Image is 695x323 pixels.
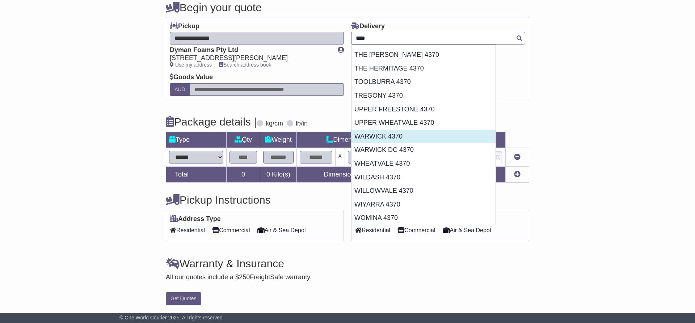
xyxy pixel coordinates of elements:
[351,89,496,103] div: TREGONY 4370
[170,22,199,30] label: Pickup
[227,132,260,148] td: Qty
[397,225,435,236] span: Commercial
[170,73,213,81] label: Goods Value
[166,194,344,206] h4: Pickup Instructions
[351,116,496,130] div: UPPER WHEATVALE 4370
[170,225,205,236] span: Residential
[166,132,227,148] td: Type
[443,225,492,236] span: Air & Sea Depot
[351,184,496,198] div: WILLOWVALE 4370
[260,132,297,148] td: Weight
[351,103,496,116] div: UPPER FREESTONE 4370
[514,153,521,161] a: Remove this item
[335,148,345,166] td: x
[170,62,212,68] a: Use my address
[219,62,271,68] a: Search address book
[514,171,521,178] a: Add new item
[166,292,201,305] button: Get Quotes
[351,171,496,184] div: WILDASH 4370
[351,62,496,76] div: THE HERMITAGE 4370
[351,211,496,225] div: WOMINA 4370
[296,120,308,128] label: lb/in
[212,225,250,236] span: Commercial
[351,157,496,171] div: WHEATVALE 4370
[260,166,297,182] td: Kilo(s)
[351,75,496,89] div: TOOLBURRA 4370
[166,273,529,281] div: All our quotes include a $ FreightSafe warranty.
[239,273,250,281] span: 250
[351,198,496,212] div: WIYARRA 4370
[170,215,221,223] label: Address Type
[170,83,190,96] label: AUD
[351,48,496,62] div: THE [PERSON_NAME] 4370
[170,46,330,54] div: Dyman Foams Pty Ltd
[266,171,270,178] span: 0
[166,116,257,128] h4: Package details |
[296,166,431,182] td: Dimensions in Centimetre(s)
[351,130,496,144] div: WARWICK 4370
[351,22,385,30] label: Delivery
[355,225,390,236] span: Residential
[119,315,224,320] span: © One World Courier 2025. All rights reserved.
[166,166,227,182] td: Total
[170,54,330,62] div: [STREET_ADDRESS][PERSON_NAME]
[266,120,283,128] label: kg/cm
[166,1,529,13] h4: Begin your quote
[166,258,529,269] h4: Warranty & Insurance
[257,225,306,236] span: Air & Sea Depot
[296,132,431,148] td: Dimensions (L x W x H)
[351,143,496,157] div: WARWICK DC 4370
[227,166,260,182] td: 0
